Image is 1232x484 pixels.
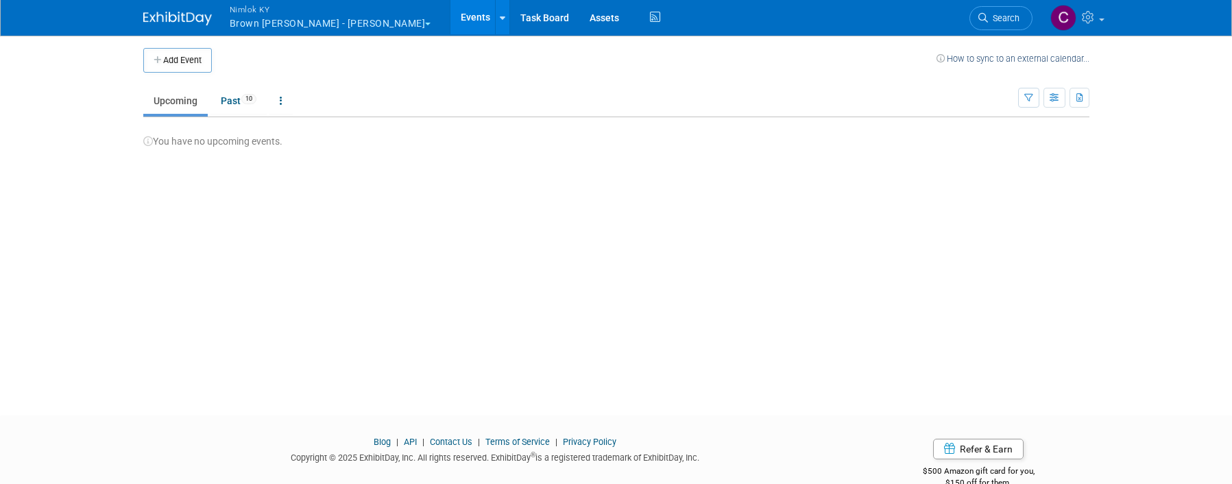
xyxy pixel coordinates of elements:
[143,448,848,464] div: Copyright © 2025 ExhibitDay, Inc. All rights reserved. ExhibitDay is a registered trademark of Ex...
[988,13,1019,23] span: Search
[143,12,212,25] img: ExhibitDay
[230,2,431,16] span: Nimlok KY
[474,437,483,447] span: |
[430,437,472,447] a: Contact Us
[969,6,1032,30] a: Search
[933,439,1024,459] a: Refer & Earn
[531,451,535,459] sup: ®
[419,437,428,447] span: |
[563,437,616,447] a: Privacy Policy
[937,53,1089,64] a: How to sync to an external calendar...
[404,437,417,447] a: API
[143,136,282,147] span: You have no upcoming events.
[485,437,550,447] a: Terms of Service
[552,437,561,447] span: |
[143,48,212,73] button: Add Event
[143,88,208,114] a: Upcoming
[241,94,256,104] span: 10
[374,437,391,447] a: Blog
[393,437,402,447] span: |
[210,88,267,114] a: Past10
[1050,5,1076,31] img: Cheryl Kizer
